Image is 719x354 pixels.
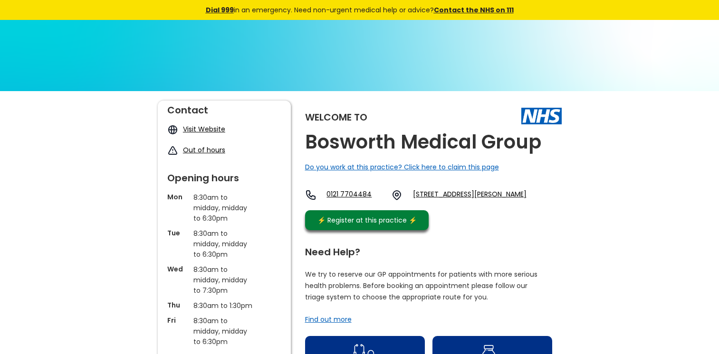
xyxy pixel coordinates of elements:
[167,264,189,274] p: Wed
[305,131,541,153] h2: Bosworth Medical Group
[413,189,527,201] a: [STREET_ADDRESS][PERSON_NAME]
[141,5,578,15] div: in an emergency. Need non-urgent medical help or advice?
[326,189,383,201] a: 0121 7704484
[193,264,255,296] p: 8:30am to midday, midday to 7:30pm
[167,316,189,325] p: Fri
[313,215,422,225] div: ⚡️ Register at this practice ⚡️
[183,145,225,155] a: Out of hours
[305,112,367,122] div: Welcome to
[167,192,189,202] p: Mon
[305,242,552,257] div: Need Help?
[521,108,562,124] img: The NHS logo
[305,269,538,303] p: We try to reserve our GP appointments for patients with more serious health problems. Before book...
[305,162,499,172] a: Do you work at this practice? Click here to claim this page
[193,228,255,260] p: 8:30am to midday, midday to 6:30pm
[305,210,429,230] a: ⚡️ Register at this practice ⚡️
[391,189,403,201] img: practice location icon
[183,124,225,134] a: Visit Website
[193,192,255,224] p: 8:30am to midday, midday to 6:30pm
[305,315,352,324] a: Find out more
[206,5,234,15] a: Dial 999
[167,101,281,115] div: Contact
[167,124,178,135] img: globe icon
[167,228,189,238] p: Tue
[167,145,178,156] img: exclamation icon
[167,168,281,183] div: Opening hours
[434,5,514,15] a: Contact the NHS on 111
[193,300,255,311] p: 8:30am to 1:30pm
[193,316,255,347] p: 8:30am to midday, midday to 6:30pm
[167,300,189,310] p: Thu
[305,189,316,201] img: telephone icon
